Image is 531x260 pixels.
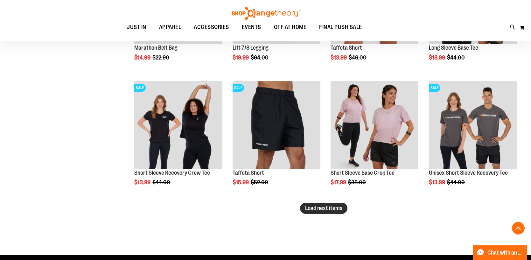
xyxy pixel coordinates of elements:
[229,78,324,202] div: product
[233,170,264,176] a: Taffeta Short
[127,20,146,34] span: JUST IN
[300,203,347,214] button: Load next items
[274,20,307,34] span: OTF AT HOME
[233,84,244,92] span: SALE
[473,245,528,260] button: Chat with an Expert
[349,54,367,61] span: $46.00
[134,45,178,51] a: Marathon Belt Bag
[235,20,268,35] a: EVENTS
[319,20,362,34] span: FINAL PUSH SALE
[159,20,181,34] span: APPAREL
[331,81,418,170] a: Product image for Short Sleeve Base Crop Tee
[348,179,367,186] span: $38.00
[268,20,313,35] a: OTF AT HOME
[429,81,517,169] img: Product image for Unisex Short Sleeve Recovery Tee
[231,7,301,20] img: Shop Orangetheory
[233,81,320,169] img: Product image for Taffeta Short
[447,179,466,186] span: $44.00
[131,78,225,202] div: product
[429,54,446,61] span: $18.99
[134,81,222,169] img: Product image for Short Sleeve Recovery Crew Tee
[251,179,269,186] span: $52.00
[429,179,446,186] span: $13.99
[487,250,523,256] span: Chat with an Expert
[429,81,517,170] a: Product image for Unisex Short Sleeve Recovery TeeSALE
[121,20,153,35] a: JUST IN
[134,81,222,170] a: Product image for Short Sleeve Recovery Crew TeeSALE
[134,170,210,176] a: Short Sleeve Recovery Crew Tee
[233,54,250,61] span: $19.99
[187,20,235,35] a: ACCESSORIES
[134,179,151,186] span: $13.99
[426,78,520,202] div: product
[331,179,347,186] span: $17.99
[194,20,229,34] span: ACCESSORIES
[429,45,478,51] a: Long Sleeve Base Tee
[512,222,525,235] button: Back To Top
[134,84,146,92] span: SALE
[429,170,508,176] a: Unisex Short Sleeve Recovery Tee
[331,170,395,176] a: Short Sleeve Base Crop Tee
[152,179,171,186] span: $44.00
[153,20,188,35] a: APPAREL
[313,20,368,34] a: FINAL PUSH SALE
[233,81,320,170] a: Product image for Taffeta ShortSALE
[233,45,269,51] a: Lift 7/8 Legging
[305,205,342,211] span: Load next items
[331,45,362,51] a: Taffeta Short
[327,78,422,202] div: product
[331,81,418,169] img: Product image for Short Sleeve Base Crop Tee
[331,54,348,61] span: $13.99
[233,179,250,186] span: $15.99
[134,54,151,61] span: $14.99
[429,84,440,92] span: SALE
[251,54,269,61] span: $64.00
[152,54,170,61] span: $22.90
[447,54,466,61] span: $44.00
[242,20,261,34] span: EVENTS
